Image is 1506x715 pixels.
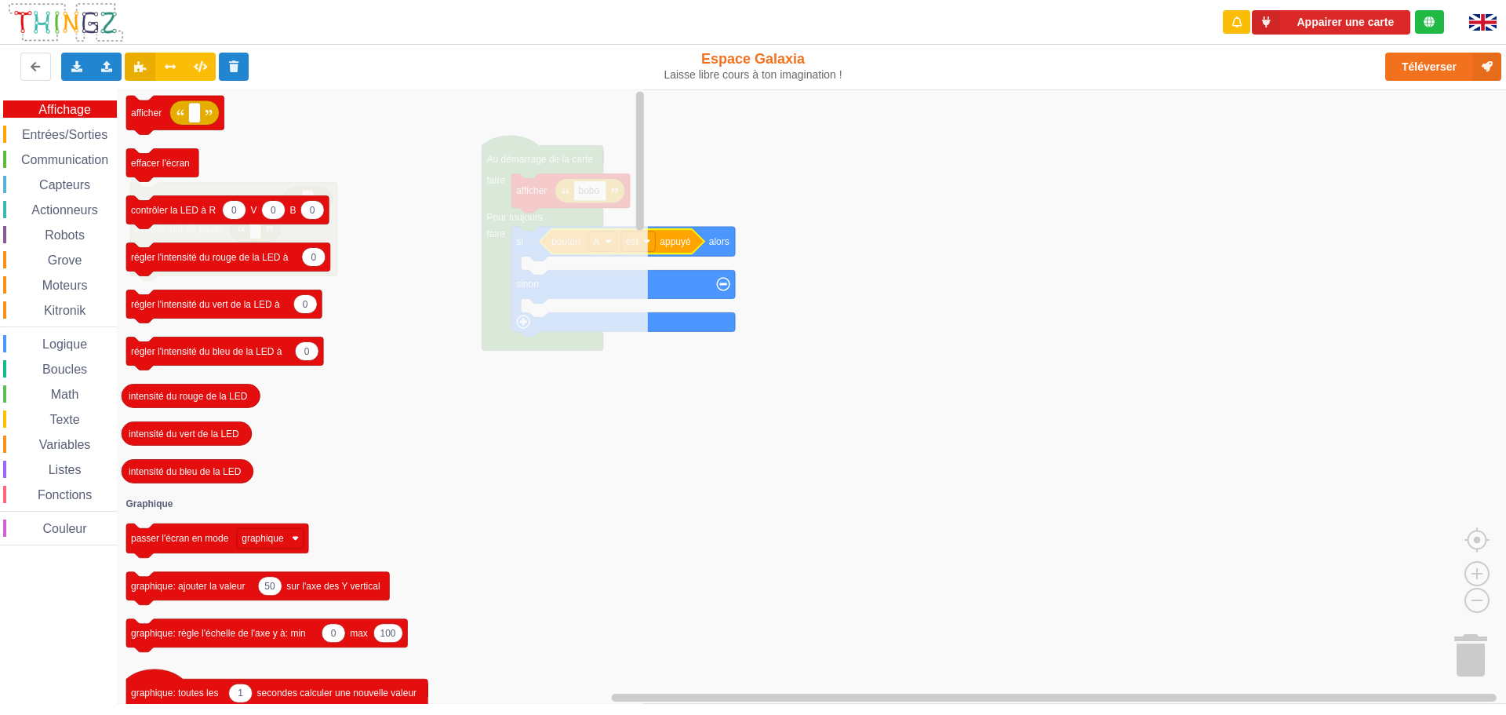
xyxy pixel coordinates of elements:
[40,337,89,351] span: Logique
[29,203,100,217] span: Actionneurs
[271,204,276,215] text: 0
[131,628,306,639] text: graphique: règle l'échelle de l'axe y à: min
[1252,10,1410,35] button: Appairer une carte
[20,128,110,141] span: Entrées/Sorties
[303,298,308,309] text: 0
[131,688,218,699] text: graphique: toutes les
[35,488,94,502] span: Fonctions
[709,236,729,247] text: alors
[131,533,229,544] text: passer l'écran en mode
[131,251,289,262] text: régler l'intensité du rouge de la LED à
[242,533,284,544] text: graphique
[304,345,310,356] text: 0
[290,204,296,215] text: B
[42,228,87,242] span: Robots
[36,103,93,116] span: Affichage
[131,157,190,168] text: effacer l'écran
[37,178,93,192] span: Capteurs
[45,254,85,267] span: Grove
[660,236,691,247] text: appuyé
[286,581,380,592] text: sur l'axe des Y vertical
[331,628,336,639] text: 0
[131,108,162,119] text: afficher
[1469,14,1497,31] img: gb.png
[622,68,885,82] div: Laisse libre cours à ton imagination !
[129,428,239,439] text: intensité du vert de la LED
[46,463,84,476] span: Listes
[42,304,88,317] span: Kitronik
[37,438,93,451] span: Variables
[19,153,111,166] span: Communication
[231,204,237,215] text: 0
[47,413,82,426] span: Texte
[41,522,89,535] span: Couleur
[131,345,282,356] text: régler l'intensité du bleu de la LED à
[238,688,243,699] text: 1
[257,688,417,699] text: secondes calculer une nouvelle valeur
[310,204,315,215] text: 0
[49,388,82,401] span: Math
[264,581,275,592] text: 50
[40,363,89,376] span: Boucles
[131,298,280,309] text: régler l'intensité du vert de la LED à
[311,251,316,262] text: 0
[1415,10,1444,34] div: Tu es connecté au serveur de création de Thingz
[350,628,368,639] text: max
[129,390,248,401] text: intensité du rouge de la LED
[7,2,125,43] img: thingz_logo.png
[131,581,245,592] text: graphique: ajouter la valeur
[129,465,242,476] text: intensité du bleu de la LED
[622,50,885,82] div: Espace Galaxia
[126,498,173,509] text: Graphique
[40,279,90,292] span: Moteurs
[251,204,257,215] text: V
[1385,53,1501,81] button: Téléverser
[380,628,395,639] text: 100
[131,204,216,215] text: contrôler la LED à R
